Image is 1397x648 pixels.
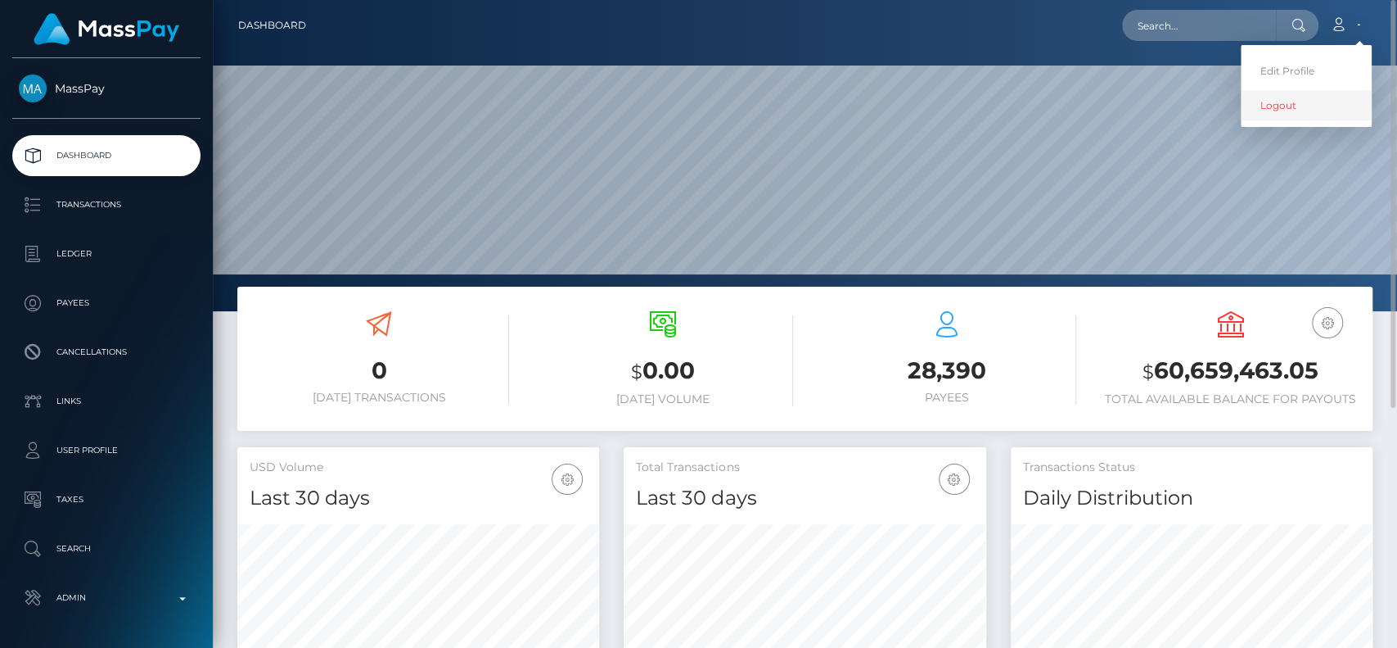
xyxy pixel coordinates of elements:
[12,184,201,225] a: Transactions
[1023,460,1360,476] h5: Transactions Status
[19,193,194,217] p: Transactions
[19,537,194,561] p: Search
[1122,10,1276,41] input: Search...
[19,75,47,102] img: MassPay
[250,484,587,513] h4: Last 30 days
[818,355,1077,387] h3: 28,390
[12,135,201,176] a: Dashboard
[250,391,509,405] h6: [DATE] Transactions
[19,242,194,266] p: Ledger
[12,578,201,619] a: Admin
[19,586,194,610] p: Admin
[238,8,306,43] a: Dashboard
[636,460,973,476] h5: Total Transactions
[250,460,587,476] h5: USD Volume
[19,389,194,414] p: Links
[12,233,201,274] a: Ledger
[1241,90,1372,120] a: Logout
[1023,484,1360,513] h4: Daily Distribution
[1241,56,1372,86] a: Edit Profile
[19,340,194,365] p: Cancellations
[19,291,194,315] p: Payees
[534,355,793,388] h3: 0.00
[12,430,201,471] a: User Profile
[818,391,1077,405] h6: Payees
[534,392,793,406] h6: [DATE] Volume
[250,355,509,387] h3: 0
[631,360,642,383] small: $
[12,81,201,96] span: MassPay
[1142,360,1154,383] small: $
[19,143,194,168] p: Dashboard
[1101,355,1360,388] h3: 60,659,463.05
[12,381,201,422] a: Links
[1101,392,1360,406] h6: Total Available Balance for Payouts
[12,528,201,569] a: Search
[19,487,194,512] p: Taxes
[12,283,201,324] a: Payees
[34,13,179,45] img: MassPay Logo
[636,484,973,513] h4: Last 30 days
[19,438,194,463] p: User Profile
[12,332,201,373] a: Cancellations
[12,479,201,520] a: Taxes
